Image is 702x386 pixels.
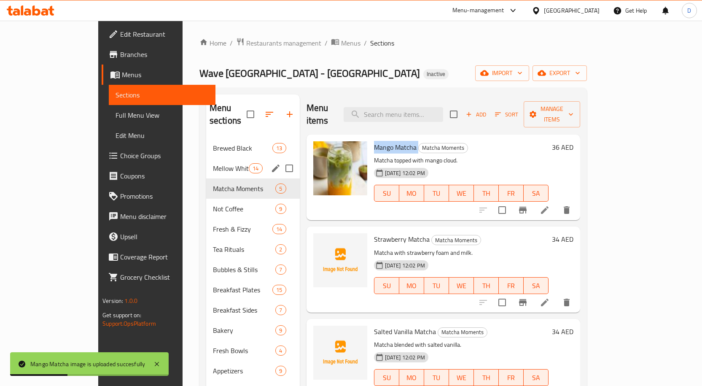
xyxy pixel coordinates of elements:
[230,38,233,48] li: /
[102,310,141,321] span: Get support on:
[370,38,394,48] span: Sections
[275,204,286,214] div: items
[687,6,691,15] span: D
[102,318,156,329] a: Support.OpsPlatform
[213,224,272,234] span: Fresh & Fizzy
[276,185,285,193] span: 5
[213,265,276,275] span: Bubbles & Stills
[325,38,328,48] li: /
[213,184,276,194] span: Matcha Moments
[502,187,520,200] span: FR
[428,187,446,200] span: TU
[452,372,471,384] span: WE
[552,326,573,337] h6: 34 AED
[399,277,424,294] button: MO
[463,108,490,121] span: Add item
[499,369,524,386] button: FR
[378,280,396,292] span: SU
[502,372,520,384] span: FR
[276,205,285,213] span: 9
[419,143,468,153] span: Matcha Moments
[533,65,587,81] button: export
[449,277,474,294] button: WE
[273,144,285,152] span: 13
[276,347,285,355] span: 4
[213,163,249,173] span: Mellow Whites
[272,143,286,153] div: items
[275,265,286,275] div: items
[273,225,285,233] span: 14
[540,297,550,308] a: Edit menu item
[374,155,549,166] p: Matcha topped with mango cloud.
[382,169,428,177] span: [DATE] 12:02 PM
[544,6,600,15] div: [GEOGRAPHIC_DATA]
[109,105,215,125] a: Full Menu View
[213,244,276,254] span: Tea Rituals
[120,272,209,282] span: Grocery Checklist
[206,239,300,259] div: Tea Rituals2
[331,38,360,49] a: Menus
[213,204,276,214] div: Not Coffee
[102,206,215,227] a: Menu disclaimer
[527,372,545,384] span: SA
[495,110,518,119] span: Sort
[313,141,367,195] img: Mango Matcha
[102,65,215,85] a: Menus
[122,70,209,80] span: Menus
[213,325,276,335] span: Bakery
[206,280,300,300] div: Breakfast Plates15
[120,151,209,161] span: Choice Groups
[206,361,300,381] div: Appetizers9
[102,146,215,166] a: Choice Groups
[206,178,300,199] div: Matcha Moments5
[275,305,286,315] div: items
[463,108,490,121] button: Add
[206,320,300,340] div: Bakery9
[102,44,215,65] a: Branches
[477,372,495,384] span: TH
[374,325,436,338] span: Salted Vanilla Matcha
[428,372,446,384] span: TU
[493,294,511,311] span: Select to update
[374,141,417,154] span: Mango Matcha
[513,200,533,220] button: Branch-specific-item
[109,125,215,146] a: Edit Menu
[527,280,545,292] span: SA
[423,70,449,78] span: Inactive
[452,280,471,292] span: WE
[272,285,286,295] div: items
[540,205,550,215] a: Edit menu item
[438,327,487,337] span: Matcha Moments
[493,201,511,219] span: Select to update
[344,107,443,122] input: search
[206,300,300,320] div: Breakfast Sides7
[382,262,428,270] span: [DATE] 12:02 PM
[199,64,420,83] span: Wave [GEOGRAPHIC_DATA] - [GEOGRAPHIC_DATA]
[502,280,520,292] span: FR
[116,90,209,100] span: Sections
[499,277,524,294] button: FR
[364,38,367,48] li: /
[527,187,545,200] span: SA
[524,101,580,127] button: Manage items
[206,219,300,239] div: Fresh & Fizzy14
[276,266,285,274] span: 7
[120,29,209,39] span: Edit Restaurant
[403,372,421,384] span: MO
[102,295,123,306] span: Version:
[246,38,321,48] span: Restaurants management
[120,171,209,181] span: Coupons
[374,185,399,202] button: SU
[249,165,262,173] span: 14
[449,369,474,386] button: WE
[276,367,285,375] span: 9
[424,277,449,294] button: TU
[102,267,215,287] a: Grocery Checklist
[424,369,449,386] button: TU
[206,158,300,178] div: Mellow Whites14edit
[30,359,145,369] div: Mango Matcha image is uploaded succesfully
[272,224,286,234] div: items
[102,24,215,44] a: Edit Restaurant
[275,366,286,376] div: items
